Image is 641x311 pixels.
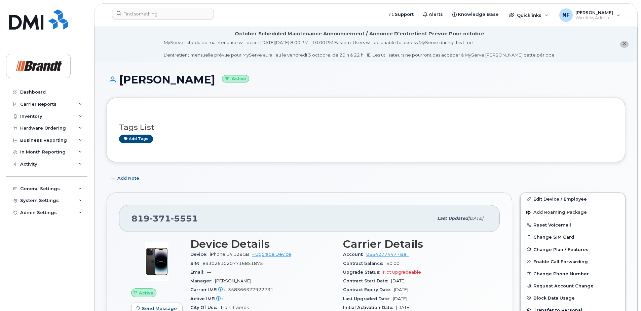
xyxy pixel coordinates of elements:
[220,305,249,310] span: Trois Rivieres
[190,287,228,292] span: Carrier IMEI
[437,216,468,221] span: Last updated
[521,205,625,219] button: Add Roaming Package
[119,135,153,143] a: Add tags
[202,261,263,266] span: 89302610207716851875
[107,172,145,184] button: Add Note
[620,41,629,48] button: close notification
[526,210,587,216] span: Add Roaming Package
[521,255,625,268] button: Enable Call Forwarding
[252,252,291,257] a: + Upgrade Device
[131,213,198,223] span: 819
[521,243,625,255] button: Change Plan / Features
[343,305,396,310] span: Initial Activation Date
[533,259,588,264] span: Enable Call Forwarding
[521,193,625,205] a: Edit Device / Employee
[521,219,625,231] button: Reset Voicemail
[343,261,386,266] span: Contract balance
[226,296,230,301] span: —
[343,287,394,292] span: Contract Expiry Date
[137,241,177,282] img: image20231002-3703462-njx0qo.jpeg
[190,278,215,283] span: Manager
[207,270,211,275] span: —
[521,231,625,243] button: Change SIM Card
[343,252,366,257] span: Account
[521,292,625,304] button: Block Data Usage
[139,290,153,296] span: Active
[386,261,400,266] span: $0.00
[366,252,409,257] a: 0554277447 - Bell
[190,305,220,310] span: City Of Use
[210,252,249,257] span: iPhone 14 128GB
[343,278,391,283] span: Contract Start Date
[222,75,249,83] small: Active
[190,270,207,275] span: Email
[343,238,488,250] h3: Carrier Details
[164,39,556,58] div: MyServe scheduled maintenance will occur [DATE][DATE] 8:00 PM - 10:00 PM Eastern. Users will be u...
[533,247,589,252] span: Change Plan / Features
[521,280,625,292] button: Request Account Change
[394,287,408,292] span: [DATE]
[190,252,210,257] span: Device
[190,296,226,301] span: Active IMEI
[343,270,383,275] span: Upgrade Status
[468,216,483,221] span: [DATE]
[343,296,393,301] span: Last Upgraded Date
[117,175,139,181] span: Add Note
[235,30,484,37] div: October Scheduled Maintenance Announcement / Annonce D'entretient Prévue Pour octobre
[190,238,335,250] h3: Device Details
[393,296,407,301] span: [DATE]
[107,74,625,85] h1: [PERSON_NAME]
[391,278,406,283] span: [DATE]
[383,270,421,275] span: Not Upgradeable
[171,213,198,223] span: 5551
[150,213,171,223] span: 371
[521,268,625,280] button: Change Phone Number
[228,287,273,292] span: 358366327922731
[215,278,251,283] span: [PERSON_NAME]
[190,261,202,266] span: SIM
[396,305,411,310] span: [DATE]
[119,123,613,132] h3: Tags List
